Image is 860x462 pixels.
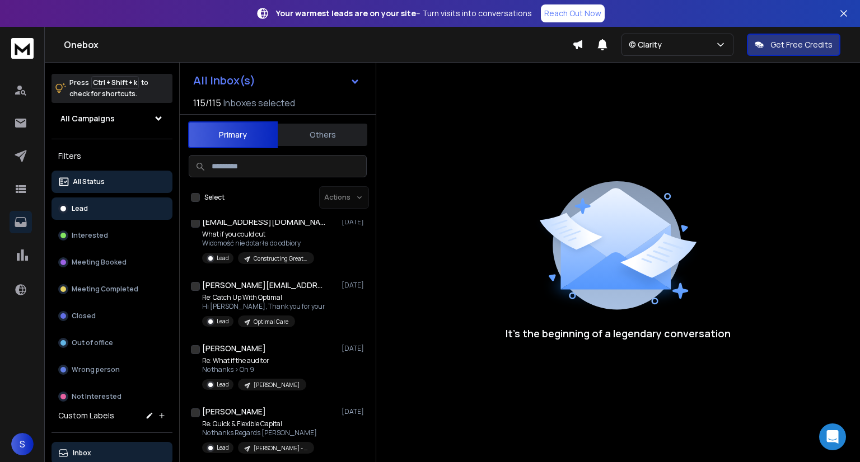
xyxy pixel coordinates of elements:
button: All Status [52,171,172,193]
p: Re: What if the auditor [202,356,306,365]
button: All Inbox(s) [184,69,369,92]
p: Reach Out Now [544,8,601,19]
p: [DATE] [342,407,367,416]
strong: Your warmest leads are on your site [276,8,416,18]
p: Lead [217,317,229,326]
p: Lead [72,204,88,213]
p: [DATE] [342,281,367,290]
button: Others [278,122,367,147]
p: All Status [73,177,105,186]
p: [DATE] [342,218,367,227]
p: Re: Quick & Flexible Capital [202,419,317,428]
button: Not Interested [52,385,172,408]
button: All Campaigns [52,107,172,130]
span: 115 / 115 [193,96,221,110]
p: What if you could cut [202,230,314,239]
p: Not Interested [72,392,121,401]
button: Closed [52,305,172,327]
p: Optimal Care [254,318,288,326]
h1: All Campaigns [60,113,115,124]
h1: [PERSON_NAME][EMAIL_ADDRESS][DOMAIN_NAME] [202,280,325,291]
span: Ctrl + Shift + k [91,76,139,89]
p: No thanks Regards [PERSON_NAME] [202,428,317,437]
p: Constructing Greater Minds [254,254,307,263]
button: S [11,433,34,455]
p: [DATE] [342,344,367,353]
h1: Onebox [64,38,572,51]
p: Get Free Credits [770,39,833,50]
p: Meeting Booked [72,258,127,267]
p: Lead [217,254,229,262]
p: Hi [PERSON_NAME], Thank you for your [202,302,325,311]
p: Lead [217,444,229,452]
button: Get Free Credits [747,34,840,56]
button: Meeting Completed [52,278,172,300]
p: Inbox [73,449,91,458]
p: © Clarity [629,39,666,50]
button: Interested [52,224,172,247]
button: Out of office [52,332,172,354]
p: [PERSON_NAME] [254,381,300,389]
p: It’s the beginning of a legendary conversation [506,326,731,341]
button: Wrong person [52,359,172,381]
img: logo [11,38,34,59]
button: Primary [188,121,278,148]
h1: [PERSON_NAME] [202,406,266,417]
div: Open Intercom Messenger [819,423,846,450]
p: Re: Catch Up With Optimal [202,293,325,302]
p: Meeting Completed [72,285,138,294]
a: Reach Out Now [541,4,605,22]
h3: Custom Labels [58,410,114,421]
p: [PERSON_NAME] - Property Developers [254,444,307,452]
p: – Turn visits into conversations [276,8,532,19]
h3: Inboxes selected [223,96,295,110]
p: Press to check for shortcuts. [69,77,148,100]
p: Widomość nie dotarła do odbiory [202,239,314,248]
button: Lead [52,197,172,220]
p: Closed [72,312,96,320]
p: Out of office [72,338,113,347]
button: Meeting Booked [52,251,172,274]
p: Lead [217,380,229,389]
h1: [PERSON_NAME] [202,343,266,354]
label: Select [204,193,225,202]
p: No thanks > On 9 [202,365,306,374]
h1: All Inbox(s) [193,75,255,86]
h1: [EMAIL_ADDRESS][DOMAIN_NAME] [202,216,325,228]
p: Interested [72,231,108,240]
h3: Filters [52,148,172,164]
p: Wrong person [72,365,120,374]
